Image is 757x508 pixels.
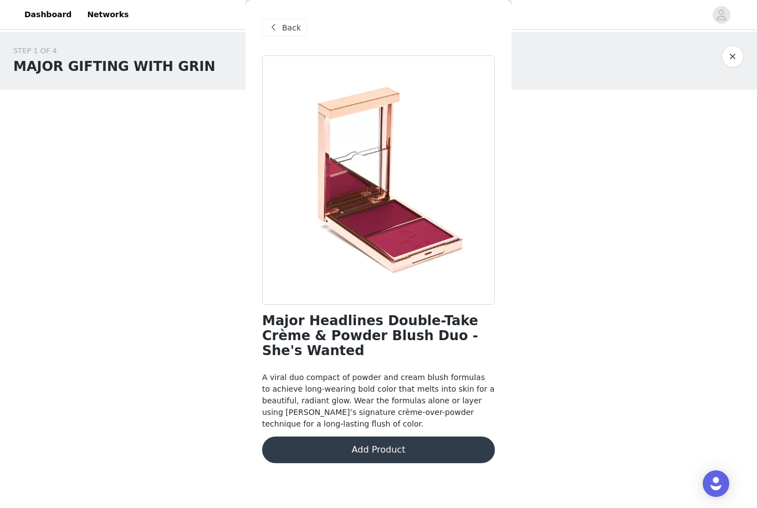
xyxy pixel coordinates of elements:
a: Dashboard [18,2,78,27]
h1: MAJOR GIFTING WITH GRIN [13,57,216,76]
div: STEP 1 OF 4 [13,45,216,57]
h1: Major Headlines Double-Take Crème & Powder Blush Duo - She's Wanted [262,314,495,358]
button: Add Product [262,437,495,463]
a: Networks [80,2,135,27]
div: Open Intercom Messenger [703,470,729,497]
div: avatar [716,6,727,24]
span: Back [282,22,301,34]
span: A viral duo compact of powder and cream blush formulas to achieve long-wearing bold color that me... [262,373,494,428]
